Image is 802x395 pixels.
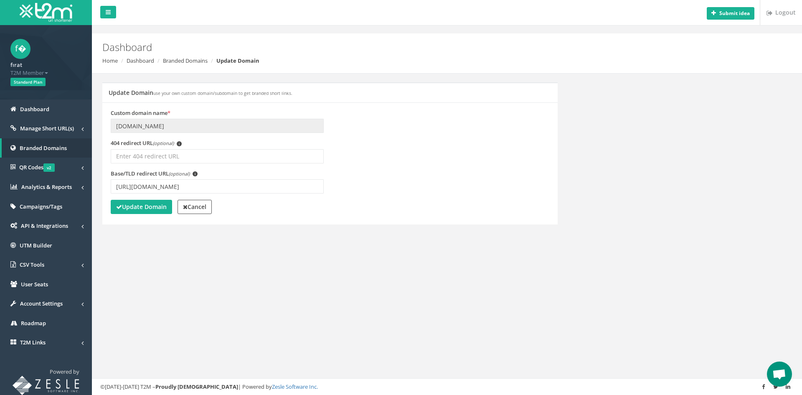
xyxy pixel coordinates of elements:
a: Cancel [178,200,212,214]
span: v2 [43,163,55,172]
a: Branded Domains [163,57,208,64]
span: i [177,141,182,146]
a: Dashboard [127,57,154,64]
a: Home [102,57,118,64]
label: Base/TLD redirect URL [111,170,198,178]
span: API & Integrations [21,222,68,229]
span: T2M Member [10,69,81,77]
span: Account Settings [20,300,63,307]
small: use your own custom domain/subdomain to get branded short links. [153,90,292,96]
span: Roadmap [21,319,46,327]
span: UTM Builder [20,242,52,249]
span: Branded Domains [20,144,67,152]
span: i [193,171,198,176]
em: (optional) [169,171,190,177]
span: T2M Links [20,339,46,346]
span: Powered by [50,368,79,375]
span: Analytics & Reports [21,183,72,191]
div: ©[DATE]-[DATE] T2M – | Powered by [100,383,794,391]
span: Campaigns/Tags [20,203,62,210]
span: f� [10,39,30,59]
input: Enter 404 redirect URL [111,149,324,163]
span: Dashboard [20,105,49,113]
h5: Update Domain [109,89,292,96]
span: Standard Plan [10,78,46,86]
div: Open chat [767,362,792,387]
img: T2M [20,3,72,22]
span: User Seats [21,280,48,288]
em: (optional) [153,140,174,146]
img: T2M URL Shortener powered by Zesle Software Inc. [13,376,79,395]
span: Manage Short URL(s) [20,125,74,132]
strong: Update Domain [116,203,167,211]
button: Submit idea [707,7,754,20]
strong: Cancel [183,203,206,211]
button: Update Domain [111,200,172,214]
span: QR Codes [19,163,55,171]
strong: Proudly [DEMOGRAPHIC_DATA] [155,383,238,390]
strong: fırat [10,61,22,69]
input: Enter domain name [111,119,324,133]
label: 404 redirect URL [111,139,182,147]
h2: Dashboard [102,42,675,53]
b: Submit idea [719,10,750,17]
strong: Update Domain [216,57,259,64]
input: Enter TLD redirect URL [111,179,324,194]
a: fırat T2M Member [10,59,81,76]
a: Zesle Software Inc. [272,383,318,390]
label: Custom domain name [111,109,170,117]
span: CSV Tools [20,261,44,268]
